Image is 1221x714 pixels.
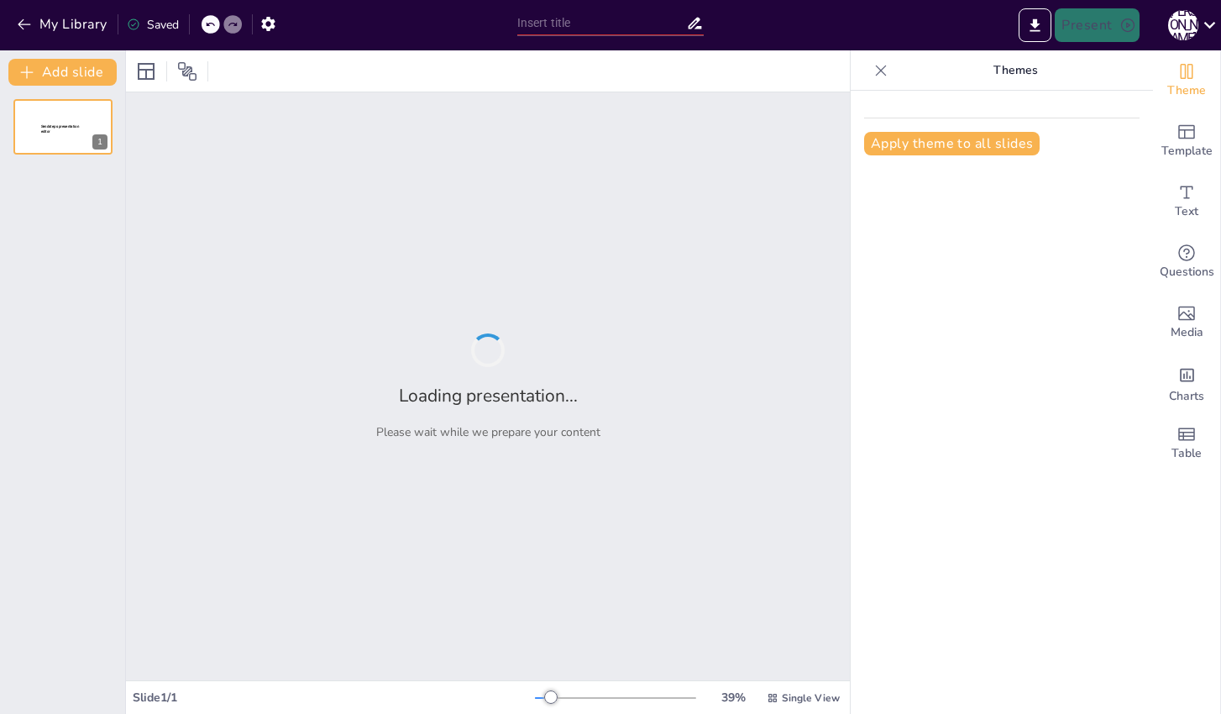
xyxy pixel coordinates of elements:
span: Media [1171,323,1203,342]
button: Apply theme to all slides [864,132,1040,155]
p: Please wait while we prepare your content [376,424,600,440]
div: Add charts and graphs [1153,353,1220,413]
div: Slide 1 / 1 [133,690,535,706]
div: Change the overall theme [1153,50,1220,111]
div: 1 [92,134,107,150]
span: Theme [1167,81,1206,100]
h2: Loading presentation... [399,384,578,407]
button: [PERSON_NAME] [1168,8,1198,42]
div: Add text boxes [1153,171,1220,232]
span: Single View [782,691,840,705]
span: Charts [1169,387,1204,406]
div: [PERSON_NAME] [1168,10,1198,40]
p: Themes [894,50,1136,91]
button: Export to PowerPoint [1019,8,1051,42]
span: Text [1175,202,1198,221]
span: Position [177,61,197,81]
div: Add ready made slides [1153,111,1220,171]
span: Template [1161,142,1213,160]
button: Add slide [8,59,117,86]
span: Questions [1160,263,1214,281]
span: Sendsteps presentation editor [41,124,79,134]
div: Add a table [1153,413,1220,474]
span: Table [1171,444,1202,463]
button: Present [1055,8,1139,42]
div: Get real-time input from your audience [1153,232,1220,292]
input: Insert title [517,11,686,35]
div: Layout [133,58,160,85]
div: Saved [127,17,179,33]
div: 39 % [713,690,753,706]
div: Add images, graphics, shapes or video [1153,292,1220,353]
div: 1 [13,99,113,155]
button: My Library [13,11,114,38]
